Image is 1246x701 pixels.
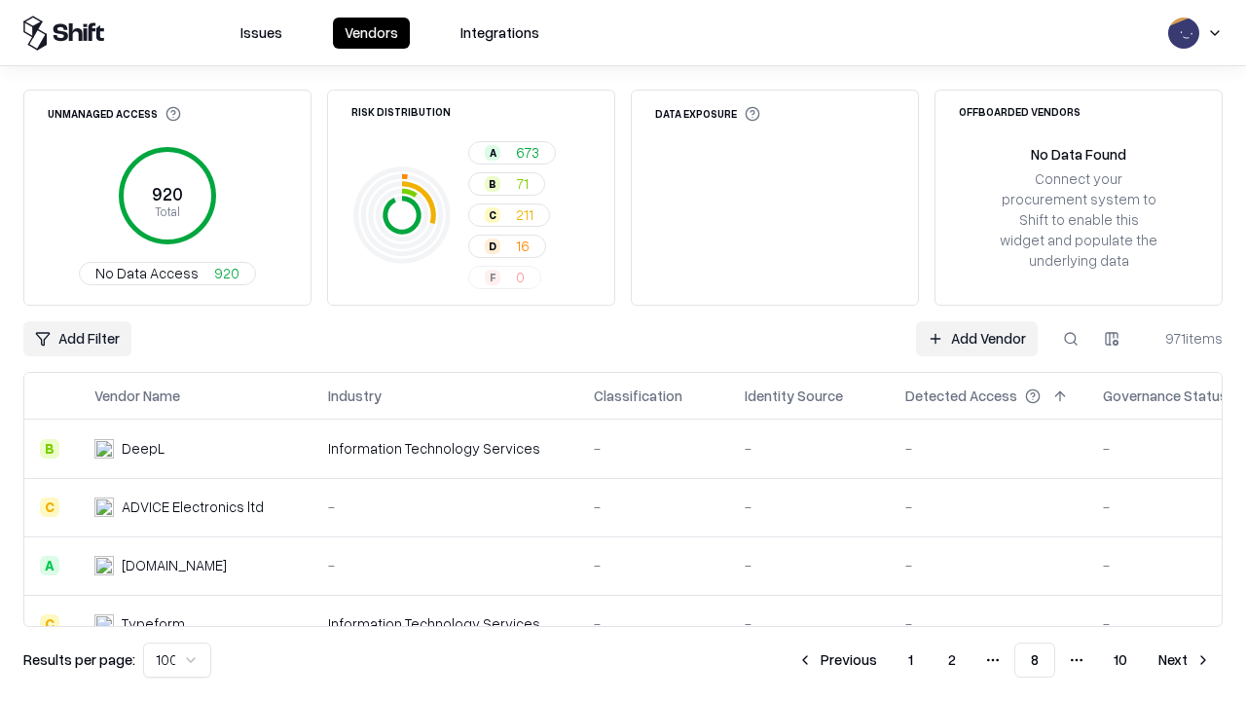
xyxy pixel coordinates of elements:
div: - [905,613,1072,634]
button: C211 [468,203,550,227]
div: - [328,497,563,517]
div: C [40,614,59,634]
div: B [485,176,500,192]
img: DeepL [94,439,114,459]
div: - [745,555,874,575]
span: 673 [516,142,539,163]
div: Classification [594,386,682,406]
div: - [905,555,1072,575]
div: DeepL [122,438,165,459]
div: - [594,555,714,575]
tspan: Total [155,203,180,219]
button: A673 [468,141,556,165]
div: Data Exposure [655,106,760,122]
p: Results per page: [23,649,135,670]
div: - [594,613,714,634]
img: Typeform [94,614,114,634]
div: - [905,497,1072,517]
div: Information Technology Services [328,613,563,634]
div: Connect your procurement system to Shift to enable this widget and populate the underlying data [998,168,1159,272]
button: Add Filter [23,321,131,356]
button: No Data Access920 [79,262,256,285]
div: 971 items [1145,328,1223,349]
div: Governance Status [1103,386,1228,406]
div: - [905,438,1072,459]
div: - [594,438,714,459]
button: B71 [468,172,545,196]
button: Previous [786,643,889,678]
div: Unmanaged Access [48,106,181,122]
div: No Data Found [1031,144,1126,165]
button: 10 [1098,643,1143,678]
div: - [594,497,714,517]
div: C [485,207,500,223]
img: ADVICE Electronics ltd [94,498,114,517]
button: Next [1147,643,1223,678]
div: B [40,439,59,459]
span: 16 [516,236,530,256]
nav: pagination [786,643,1223,678]
div: Detected Access [905,386,1017,406]
div: A [40,556,59,575]
button: 1 [893,643,929,678]
div: [DOMAIN_NAME] [122,555,227,575]
button: Vendors [333,18,410,49]
span: 920 [214,263,239,283]
div: Risk Distribution [351,106,451,117]
tspan: 920 [152,183,183,204]
div: - [745,497,874,517]
div: Vendor Name [94,386,180,406]
div: C [40,498,59,517]
div: Industry [328,386,382,406]
div: A [485,145,500,161]
div: Offboarded Vendors [959,106,1081,117]
button: 8 [1014,643,1055,678]
div: - [328,555,563,575]
div: D [485,239,500,254]
button: Integrations [449,18,551,49]
span: 211 [516,204,533,225]
button: D16 [468,235,546,258]
div: ADVICE Electronics ltd [122,497,264,517]
div: Typeform [122,613,185,634]
span: 71 [516,173,529,194]
div: Information Technology Services [328,438,563,459]
span: No Data Access [95,263,199,283]
button: Issues [229,18,294,49]
div: - [745,438,874,459]
div: Identity Source [745,386,843,406]
div: - [745,613,874,634]
button: 2 [933,643,971,678]
img: cybersafe.co.il [94,556,114,575]
a: Add Vendor [916,321,1038,356]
